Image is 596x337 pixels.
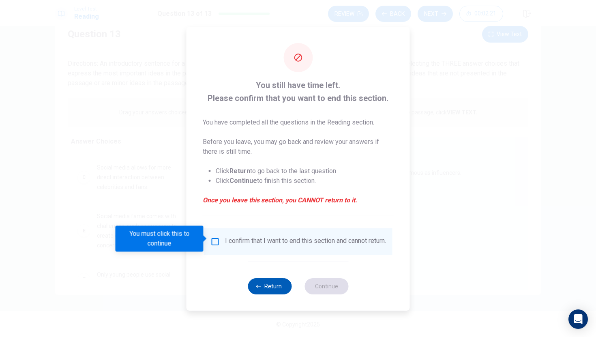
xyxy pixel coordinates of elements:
[225,237,386,247] div: I confirm that I want to end this section and cannot return.
[203,195,394,205] em: Once you leave this section, you CANNOT return to it.
[203,137,394,157] p: Before you leave, you may go back and review your answers if there is still time.
[229,167,250,175] strong: Return
[229,177,257,185] strong: Continue
[116,226,204,252] div: You must click this to continue
[203,79,394,105] span: You still have time left. Please confirm that you want to end this section.
[216,176,394,186] li: Click to finish this section.
[304,278,348,294] button: Continue
[216,166,394,176] li: Click to go back to the last question
[568,309,588,329] div: Open Intercom Messenger
[248,278,292,294] button: Return
[210,237,220,247] span: You must click this to continue
[203,118,394,127] p: You have completed all the questions in the Reading section.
